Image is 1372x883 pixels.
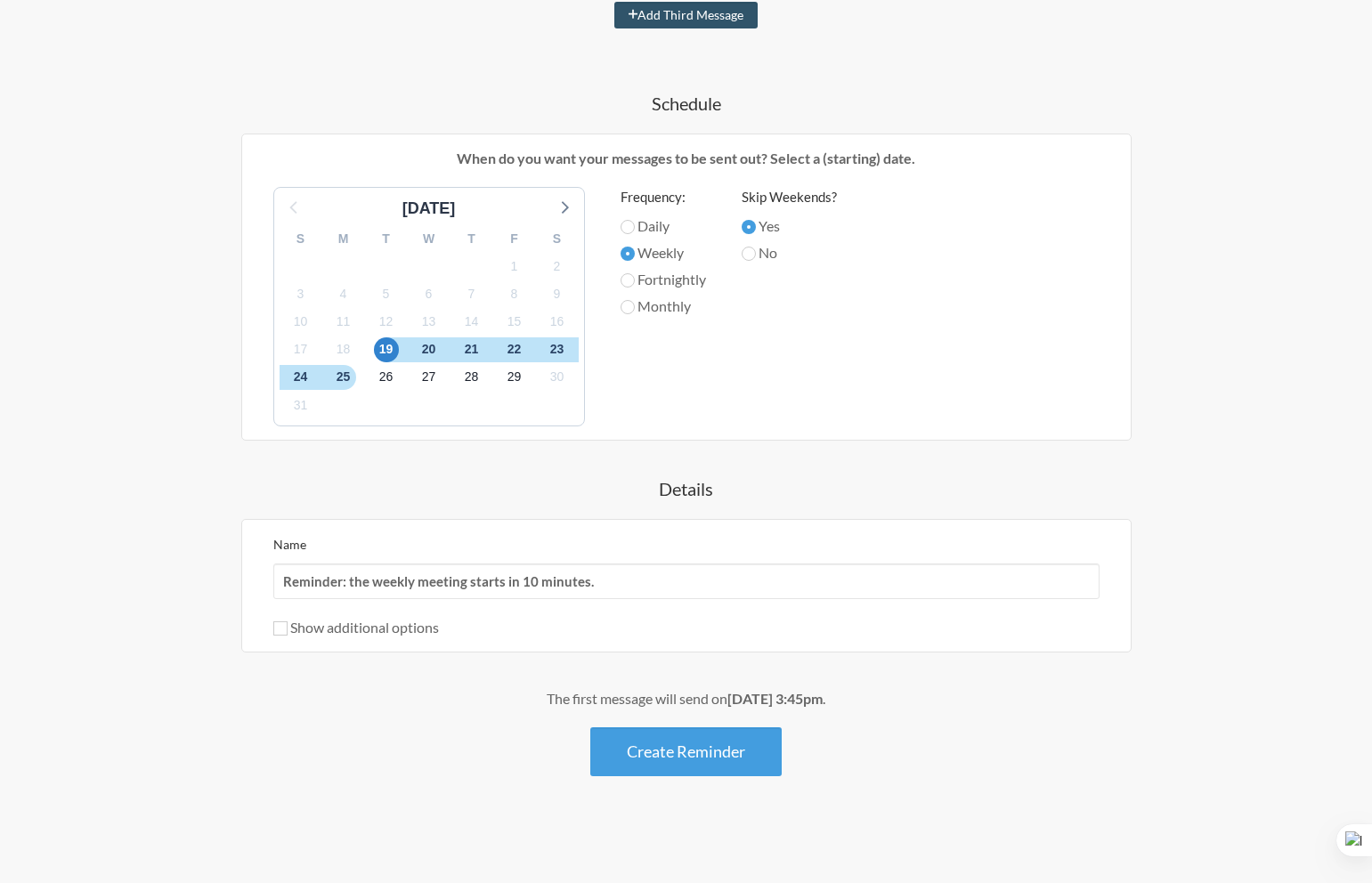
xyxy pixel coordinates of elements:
[288,393,313,417] span: Wednesday, October 1, 2025
[170,688,1203,709] div: The first message will send on .
[273,621,288,636] input: Show additional options
[374,337,399,362] span: Friday, September 19, 2025
[451,225,493,253] div: T
[502,337,527,362] span: Monday, September 22, 2025
[502,310,527,335] span: Monday, September 15, 2025
[408,225,451,253] div: W
[621,269,706,290] label: Fortnightly
[545,310,570,335] span: Tuesday, September 16, 2025
[536,225,579,253] div: S
[742,247,756,261] input: No
[170,476,1203,501] h4: Details
[502,281,527,306] span: Monday, September 8, 2025
[545,254,570,279] span: Tuesday, September 2, 2025
[742,242,837,263] label: No
[545,337,570,362] span: Tuesday, September 23, 2025
[331,337,356,362] span: Thursday, September 18, 2025
[493,225,536,253] div: F
[727,690,823,707] strong: [DATE] 3:45pm
[502,365,527,390] span: Monday, September 29, 2025
[417,281,442,306] span: Saturday, September 6, 2025
[331,310,356,335] span: Thursday, September 11, 2025
[614,2,759,28] button: Add Third Message
[288,310,313,335] span: Wednesday, September 10, 2025
[590,727,782,776] button: Create Reminder
[621,187,706,207] label: Frequency:
[545,281,570,306] span: Tuesday, September 9, 2025
[170,91,1203,116] h4: Schedule
[502,254,527,279] span: Monday, September 1, 2025
[459,281,484,306] span: Sunday, September 7, 2025
[459,337,484,362] span: Sunday, September 21, 2025
[621,242,706,263] label: Weekly
[621,220,635,234] input: Daily
[331,365,356,390] span: Thursday, September 25, 2025
[374,365,399,390] span: Friday, September 26, 2025
[621,215,706,237] label: Daily
[331,281,356,306] span: Thursday, September 4, 2025
[288,365,313,390] span: Wednesday, September 24, 2025
[395,197,463,221] div: [DATE]
[459,310,484,335] span: Sunday, September 14, 2025
[365,225,408,253] div: T
[273,563,1100,599] input: We suggest a 2 to 4 word name
[288,281,313,306] span: Wednesday, September 3, 2025
[742,220,756,234] input: Yes
[621,273,635,288] input: Fortnightly
[742,215,837,237] label: Yes
[621,300,635,314] input: Monthly
[417,337,442,362] span: Saturday, September 20, 2025
[545,365,570,390] span: Tuesday, September 30, 2025
[280,225,322,253] div: S
[417,310,442,335] span: Saturday, September 13, 2025
[273,619,439,636] label: Show additional options
[417,365,442,390] span: Saturday, September 27, 2025
[742,187,837,207] label: Skip Weekends?
[621,296,706,317] label: Monthly
[273,537,306,552] label: Name
[374,310,399,335] span: Friday, September 12, 2025
[322,225,365,253] div: M
[374,281,399,306] span: Friday, September 5, 2025
[621,247,635,261] input: Weekly
[288,337,313,362] span: Wednesday, September 17, 2025
[256,148,1117,169] p: When do you want your messages to be sent out? Select a (starting) date.
[459,365,484,390] span: Sunday, September 28, 2025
